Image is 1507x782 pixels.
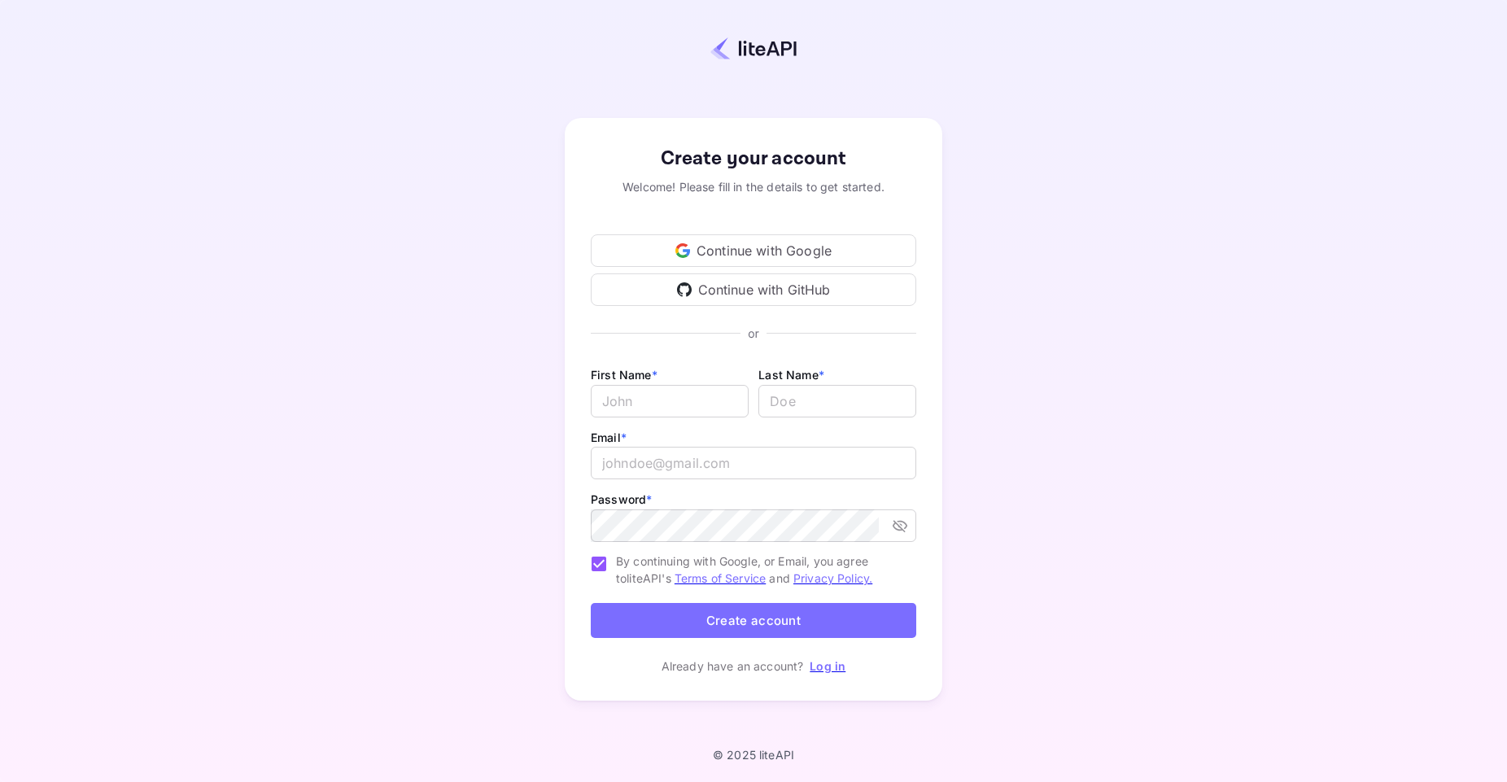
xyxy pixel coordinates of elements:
[675,571,766,585] a: Terms of Service
[662,657,804,675] p: Already have an account?
[616,553,903,587] span: By continuing with Google, or Email, you agree to liteAPI's and
[591,368,657,382] label: First Name
[591,430,627,444] label: Email
[713,748,794,762] p: © 2025 liteAPI
[591,144,916,173] div: Create your account
[591,273,916,306] div: Continue with GitHub
[793,571,872,585] a: Privacy Policy.
[591,178,916,195] div: Welcome! Please fill in the details to get started.
[758,385,916,417] input: Doe
[885,511,915,540] button: toggle password visibility
[591,603,916,638] button: Create account
[758,368,824,382] label: Last Name
[591,234,916,267] div: Continue with Google
[710,37,797,60] img: liteapi
[591,447,916,479] input: johndoe@gmail.com
[810,659,845,673] a: Log in
[591,385,749,417] input: John
[591,492,652,506] label: Password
